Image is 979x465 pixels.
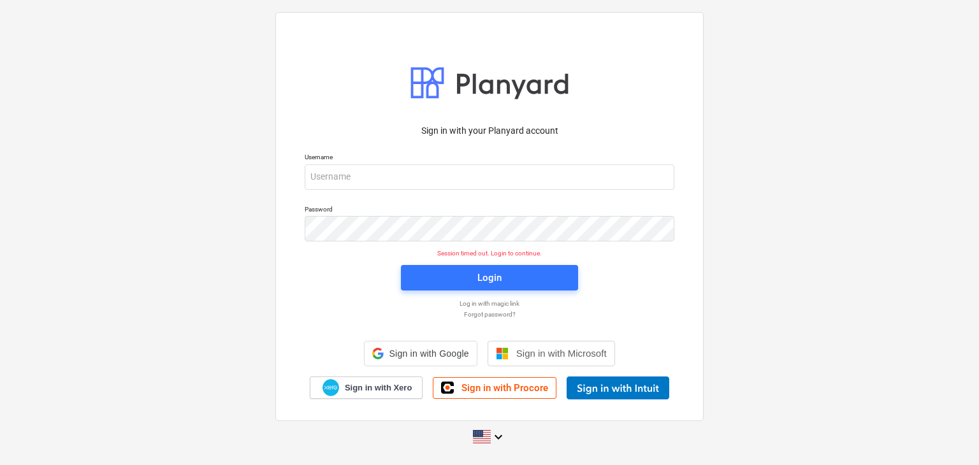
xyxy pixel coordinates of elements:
p: Username [305,153,674,164]
a: Sign in with Procore [433,377,556,399]
p: Sign in with your Planyard account [305,124,674,138]
i: keyboard_arrow_down [491,429,506,445]
span: Sign in with Google [389,348,468,359]
span: Sign in with Microsoft [516,348,607,359]
p: Session timed out. Login to continue. [297,249,682,257]
div: Login [477,269,502,286]
span: Sign in with Xero [345,382,412,394]
p: Password [305,205,674,216]
button: Login [401,265,578,290]
span: Sign in with Procore [461,382,548,394]
a: Sign in with Xero [310,376,423,399]
img: Xero logo [323,379,339,396]
div: Sign in with Google [364,341,477,366]
a: Forgot password? [298,310,681,318]
a: Log in with magic link [298,299,681,308]
input: Username [305,164,674,190]
iframe: Chat Widget [915,404,979,465]
img: Microsoft logo [496,347,509,360]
